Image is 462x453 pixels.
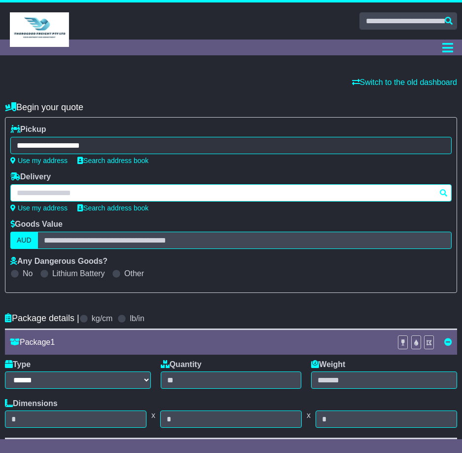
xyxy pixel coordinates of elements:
[10,232,38,249] label: AUD
[124,269,144,278] label: Other
[444,338,452,346] a: Remove this item
[10,124,46,134] label: Pickup
[311,360,345,369] label: Weight
[5,399,58,408] label: Dimensions
[10,172,51,181] label: Delivery
[352,78,457,86] a: Switch to the old dashboard
[52,269,105,278] label: Lithium Battery
[130,314,144,323] label: lb/in
[92,314,113,323] label: kg/cm
[10,256,107,266] label: Any Dangerous Goods?
[10,12,69,47] img: Thorogood Freight Pty Ltd
[5,313,79,324] h4: Package details |
[5,337,392,347] div: Package
[5,102,457,113] h4: Begin your quote
[77,157,148,165] a: Search address book
[23,269,33,278] label: No
[10,219,63,229] label: Goods Value
[302,411,316,420] span: x
[161,360,202,369] label: Quantity
[438,40,457,55] button: Toggle navigation
[10,157,68,165] a: Use my address
[5,360,31,369] label: Type
[10,184,452,202] typeahead: Please provide city
[146,411,160,420] span: x
[77,204,148,212] a: Search address book
[10,204,68,212] a: Use my address
[50,338,55,346] span: 1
